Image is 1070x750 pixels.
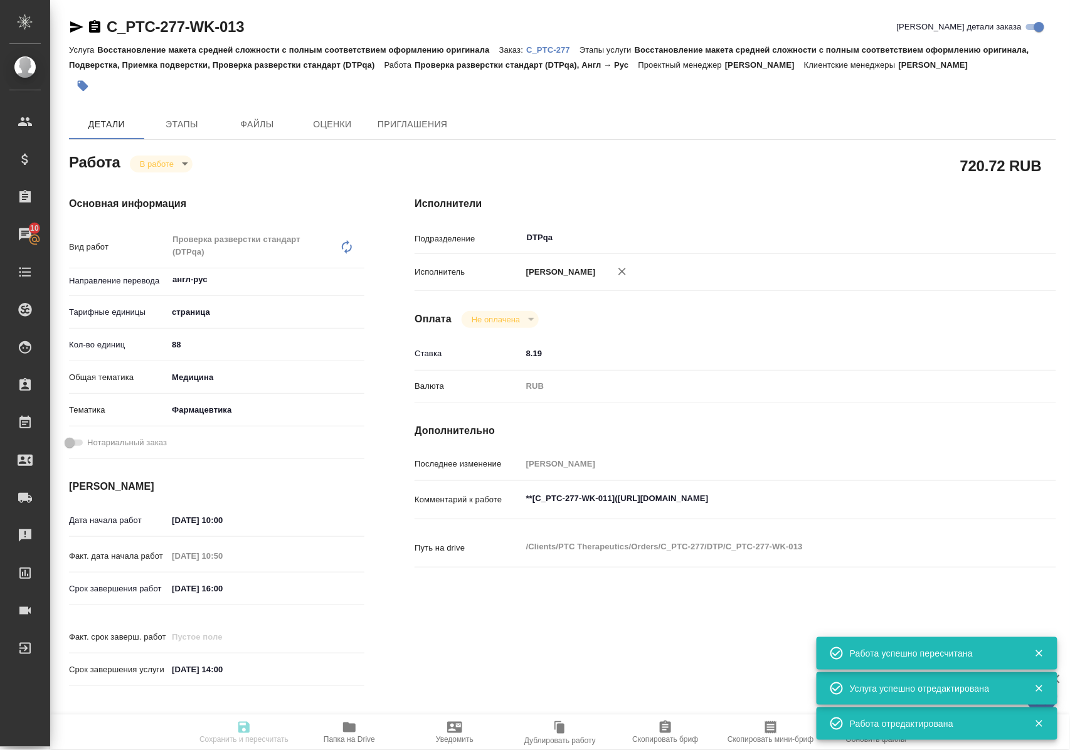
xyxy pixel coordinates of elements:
[415,347,521,360] p: Ставка
[728,735,813,744] span: Скопировать мини-бриф
[191,715,297,750] button: Сохранить и пересчитать
[384,60,415,70] p: Работа
[499,45,526,55] p: Заказ:
[725,60,804,70] p: [PERSON_NAME]
[415,312,452,327] h4: Оплата
[378,117,448,132] span: Приглашения
[97,45,499,55] p: Восстановление макета средней сложности с полным соответствием оформлению оригинала
[402,715,507,750] button: Уведомить
[324,735,375,744] span: Папка на Drive
[415,494,521,506] p: Комментарий к работе
[358,278,360,281] button: Open
[130,156,193,172] div: В работе
[1026,718,1052,729] button: Закрыть
[436,735,474,744] span: Уведомить
[522,488,1003,509] textarea: **[C_PTC-277-WK-011]([URL][DOMAIN_NAME]
[167,547,277,565] input: Пустое поле
[850,647,1015,660] div: Работа успешно пересчитана
[69,371,167,384] p: Общая тематика
[152,117,212,132] span: Этапы
[23,222,46,235] span: 10
[522,536,1003,557] textarea: /Clients/PTC Therapeutics/Orders/C_PTC-277/DTP/C_PTC-277-WK-013
[608,258,636,285] button: Удалить исполнителя
[167,579,277,598] input: ✎ Введи что-нибудь
[69,19,84,34] button: Скопировать ссылку для ЯМессенджера
[522,266,596,278] p: [PERSON_NAME]
[468,314,524,325] button: Не оплачена
[522,376,1003,397] div: RUB
[69,339,167,351] p: Кол-во единиц
[69,306,167,319] p: Тарифные единицы
[199,735,289,744] span: Сохранить и пересчитать
[69,514,167,527] p: Дата начала работ
[415,60,638,70] p: Проверка разверстки стандарт (DTPqa), Англ → Рус
[850,682,1015,695] div: Услуга успешно отредактирована
[899,60,978,70] p: [PERSON_NAME]
[302,117,363,132] span: Оценки
[69,404,167,416] p: Тематика
[69,663,167,676] p: Срок завершения услуги
[718,715,824,750] button: Скопировать мини-бриф
[580,45,635,55] p: Этапы услуги
[960,155,1042,176] h2: 720.72 RUB
[87,19,102,34] button: Скопировать ссылку
[69,45,97,55] p: Услуга
[415,233,521,245] p: Подразделение
[522,344,1003,362] input: ✎ Введи что-нибудь
[1026,683,1052,694] button: Закрыть
[167,399,364,421] div: Фармацевтика
[850,717,1015,730] div: Работа отредактирована
[136,159,177,169] button: В работе
[167,335,364,354] input: ✎ Введи что-нибудь
[167,628,277,646] input: Пустое поле
[415,423,1056,438] h4: Дополнительно
[415,458,521,470] p: Последнее изменение
[415,266,521,278] p: Исполнитель
[167,302,364,323] div: страница
[526,45,580,55] p: C_PTC-277
[526,44,580,55] a: C_PTC-277
[87,436,167,449] span: Нотариальный заказ
[167,511,277,529] input: ✎ Введи что-нибудь
[69,241,167,253] p: Вид работ
[415,196,1056,211] h4: Исполнители
[462,311,539,328] div: В работе
[613,715,718,750] button: Скопировать бриф
[297,715,402,750] button: Папка на Drive
[897,21,1022,33] span: [PERSON_NAME] детали заказа
[507,715,613,750] button: Дублировать работу
[227,117,287,132] span: Файлы
[632,735,698,744] span: Скопировать бриф
[415,542,521,554] p: Путь на drive
[69,196,364,211] h4: Основная информация
[69,631,167,643] p: Факт. срок заверш. работ
[996,236,998,239] button: Open
[77,117,137,132] span: Детали
[804,60,899,70] p: Клиентские менеджеры
[69,479,364,494] h4: [PERSON_NAME]
[69,72,97,100] button: Добавить тэг
[524,736,596,745] span: Дублировать работу
[167,660,277,679] input: ✎ Введи что-нибудь
[107,18,245,35] a: C_PTC-277-WK-013
[69,550,167,562] p: Факт. дата начала работ
[522,455,1003,473] input: Пустое поле
[415,380,521,393] p: Валюта
[69,150,120,172] h2: Работа
[167,367,364,388] div: Медицина
[69,583,167,595] p: Срок завершения работ
[3,219,47,250] a: 10
[1026,648,1052,659] button: Закрыть
[69,275,167,287] p: Направление перевода
[638,60,725,70] p: Проектный менеджер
